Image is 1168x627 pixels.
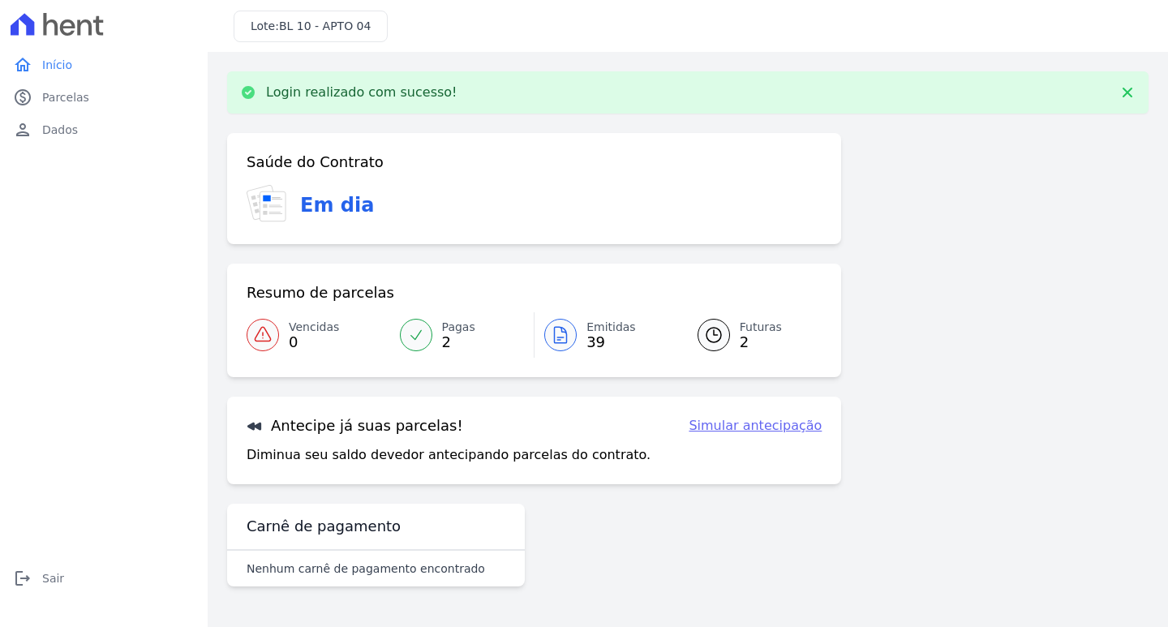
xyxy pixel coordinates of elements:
h3: Lote: [251,18,371,35]
span: 2 [740,336,782,349]
h3: Em dia [300,191,374,220]
i: logout [13,569,32,588]
span: Pagas [442,319,475,336]
h3: Saúde do Contrato [247,152,384,172]
h3: Resumo de parcelas [247,283,394,303]
a: Simular antecipação [689,416,822,436]
span: BL 10 - APTO 04 [279,19,371,32]
span: 2 [442,336,475,349]
h3: Carnê de pagamento [247,517,401,536]
span: Vencidas [289,319,339,336]
span: Futuras [740,319,782,336]
span: 0 [289,336,339,349]
a: Futuras 2 [678,312,822,358]
p: Nenhum carnê de pagamento encontrado [247,560,485,577]
a: Emitidas 39 [535,312,678,358]
i: paid [13,88,32,107]
h3: Antecipe já suas parcelas! [247,416,463,436]
a: Vencidas 0 [247,312,390,358]
p: Diminua seu saldo devedor antecipando parcelas do contrato. [247,445,651,465]
a: paidParcelas [6,81,201,114]
i: person [13,120,32,140]
a: Pagas 2 [390,312,535,358]
span: Dados [42,122,78,138]
p: Login realizado com sucesso! [266,84,457,101]
span: Início [42,57,72,73]
i: home [13,55,32,75]
a: homeInício [6,49,201,81]
span: Parcelas [42,89,89,105]
a: logoutSair [6,562,201,595]
span: Emitidas [586,319,636,336]
span: Sair [42,570,64,586]
span: 39 [586,336,636,349]
a: personDados [6,114,201,146]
